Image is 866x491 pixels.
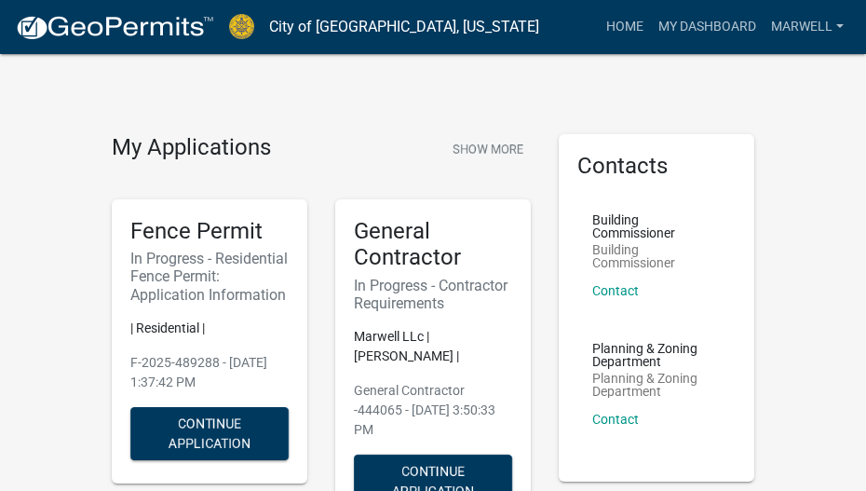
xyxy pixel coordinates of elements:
img: City of Jeffersonville, Indiana [229,14,254,39]
p: Planning & Zoning Department [592,372,721,398]
p: F-2025-489288 - [DATE] 1:37:42 PM [130,353,289,392]
h6: In Progress - Contractor Requirements [354,277,512,312]
p: Building Commissioner [592,243,721,269]
a: City of [GEOGRAPHIC_DATA], [US_STATE] [269,11,539,43]
a: Marwell [764,9,851,45]
a: Contact [592,412,639,427]
a: Home [599,9,651,45]
p: Marwell LLc | [PERSON_NAME] | [354,327,512,366]
h6: In Progress - Residential Fence Permit: Application Information [130,250,289,304]
p: Building Commissioner [592,213,721,239]
h5: Fence Permit [130,218,289,245]
button: Continue Application [130,407,289,460]
h4: My Applications [112,134,271,162]
p: General Contractor -444065 - [DATE] 3:50:33 PM [354,381,512,440]
a: Contact [592,283,639,298]
h5: General Contractor [354,218,512,272]
a: My Dashboard [651,9,764,45]
h5: Contacts [577,153,736,180]
p: | Residential | [130,319,289,338]
button: Show More [445,134,531,165]
p: Planning & Zoning Department [592,342,721,368]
